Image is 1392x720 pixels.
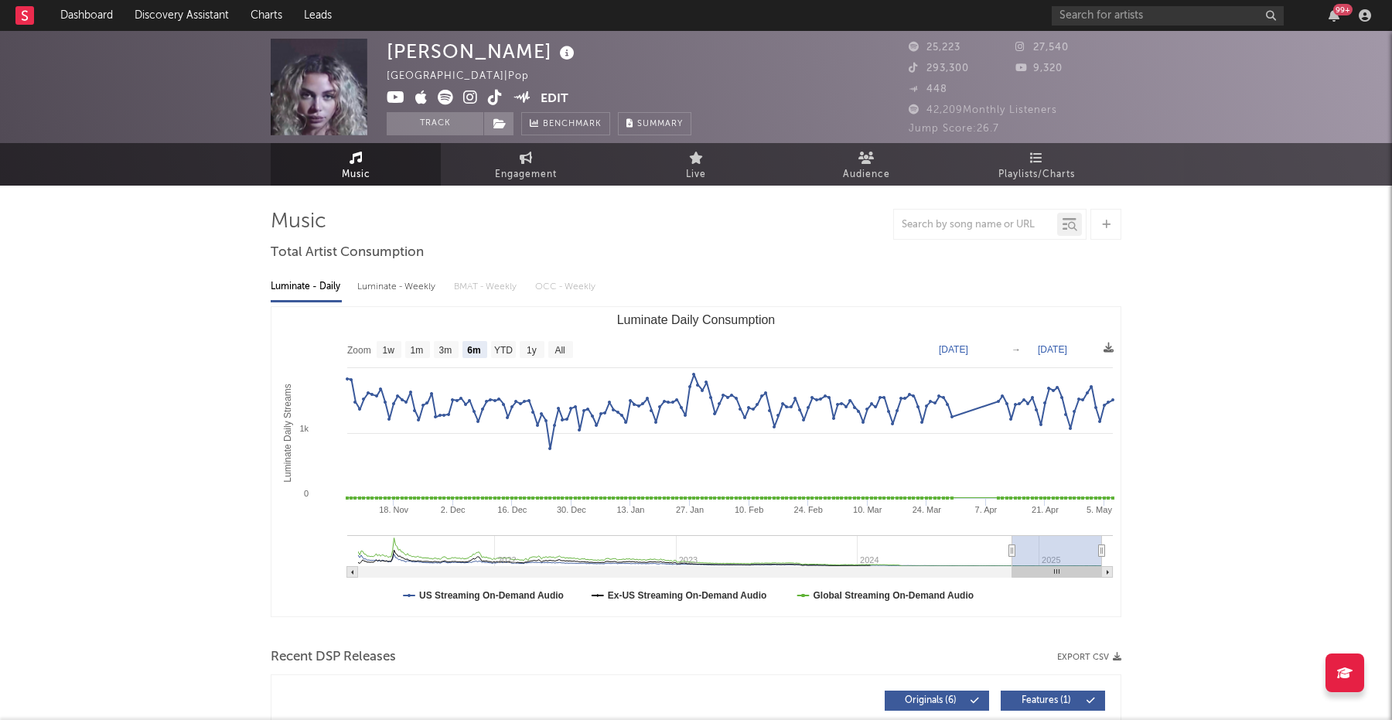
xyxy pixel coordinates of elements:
text: 7. Apr [975,505,998,514]
div: [PERSON_NAME] [387,39,578,64]
a: Audience [781,143,951,186]
a: Music [271,143,441,186]
span: Originals ( 6 ) [895,696,966,705]
div: 99 + [1333,4,1353,15]
span: Jump Score: 26.7 [909,124,999,134]
span: 25,223 [909,43,960,53]
span: 293,300 [909,63,969,73]
span: Recent DSP Releases [271,648,396,667]
svg: Luminate Daily Consumption [271,307,1121,616]
a: Engagement [441,143,611,186]
text: 2. Dec [441,505,466,514]
text: YTD [494,345,513,356]
text: [DATE] [939,344,968,355]
text: 1m [411,345,424,356]
input: Search by song name or URL [894,219,1057,231]
text: 3m [439,345,452,356]
button: Edit [541,90,568,109]
text: 18. Nov [379,505,408,514]
div: Luminate - Weekly [357,274,438,300]
span: Music [342,165,370,184]
span: 42,209 Monthly Listeners [909,105,1057,115]
span: 448 [909,84,947,94]
button: Track [387,112,483,135]
button: Features(1) [1001,691,1105,711]
text: 13. Jan [616,505,644,514]
text: Zoom [347,345,371,356]
span: Engagement [495,165,557,184]
button: Summary [618,112,691,135]
text: 1w [383,345,395,356]
text: 16. Dec [497,505,527,514]
div: [GEOGRAPHIC_DATA] | Pop [387,67,547,86]
text: → [1012,344,1021,355]
span: Audience [843,165,890,184]
text: 6m [467,345,480,356]
text: [DATE] [1038,344,1067,355]
span: Summary [637,120,683,128]
text: Luminate Daily Consumption [617,313,776,326]
span: Playlists/Charts [998,165,1075,184]
span: Total Artist Consumption [271,244,424,262]
text: 10. Feb [735,505,763,514]
span: Benchmark [543,115,602,134]
span: Features ( 1 ) [1011,696,1082,705]
text: 10. Mar [853,505,882,514]
button: Originals(6) [885,691,989,711]
text: 24. Feb [794,505,823,514]
a: Benchmark [521,112,610,135]
text: Ex-US Streaming On-Demand Audio [608,590,767,601]
span: 27,540 [1015,43,1069,53]
button: 99+ [1329,9,1339,22]
div: Luminate - Daily [271,274,342,300]
span: Live [686,165,706,184]
text: 0 [304,489,309,498]
input: Search for artists [1052,6,1284,26]
text: 27. Jan [676,505,704,514]
text: 30. Dec [557,505,586,514]
text: 1y [527,345,537,356]
text: Global Streaming On-Demand Audio [814,590,974,601]
text: All [554,345,565,356]
text: Luminate Daily Streams [282,384,293,482]
text: 1k [299,424,309,433]
text: US Streaming On-Demand Audio [419,590,564,601]
a: Playlists/Charts [951,143,1121,186]
a: Live [611,143,781,186]
text: 21. Apr [1032,505,1059,514]
text: 5. May [1087,505,1113,514]
span: 9,320 [1015,63,1063,73]
text: 24. Mar [913,505,942,514]
button: Export CSV [1057,653,1121,662]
